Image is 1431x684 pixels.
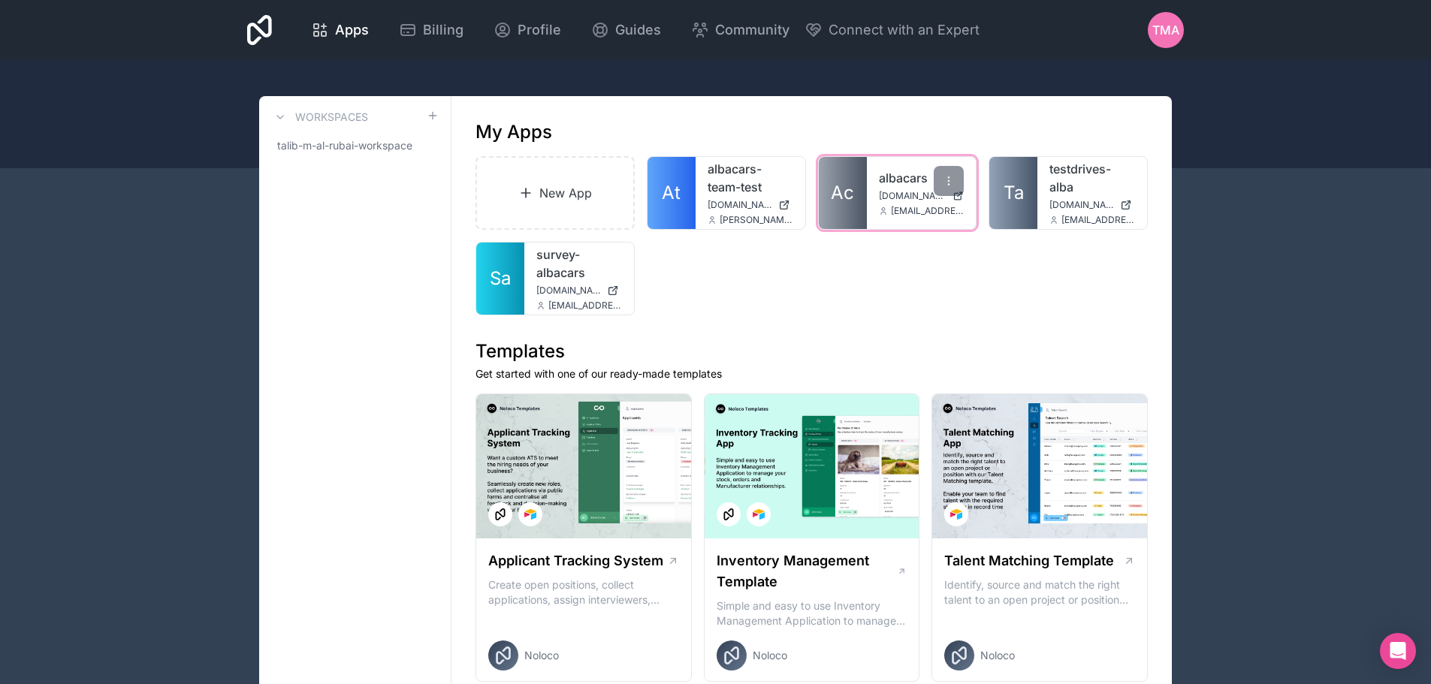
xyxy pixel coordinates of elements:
[662,181,681,205] span: At
[475,366,1148,381] p: Get started with one of our ready-made templates
[536,246,622,282] a: survey-albacars
[271,132,439,159] a: talib-m-al-rubai-workspace
[980,648,1015,663] span: Noloco
[989,157,1037,229] a: Ta
[536,285,622,297] a: [DOMAIN_NAME]
[423,20,463,41] span: Billing
[879,190,965,202] a: [DOMAIN_NAME]
[476,243,524,315] a: Sa
[482,14,573,47] a: Profile
[475,339,1148,363] h1: Templates
[717,550,897,592] h1: Inventory Management Template
[271,108,368,126] a: Workspaces
[891,205,965,217] span: [EMAIL_ADDRESS][DOMAIN_NAME]
[708,160,793,196] a: albacars-team-test
[1152,21,1179,39] span: TMA
[488,550,663,571] h1: Applicant Tracking System
[1004,181,1024,205] span: Ta
[295,110,368,125] h3: Workspaces
[536,285,601,297] span: [DOMAIN_NAME]
[879,169,965,187] a: albacars
[1049,160,1135,196] a: testdrives-alba
[944,550,1114,571] h1: Talent Matching Template
[679,14,802,47] a: Community
[944,577,1135,607] p: Identify, source and match the right talent to an open project or position with our Talent Matchi...
[579,14,673,47] a: Guides
[753,648,787,663] span: Noloco
[548,300,622,312] span: [EMAIL_ADDRESS][DOMAIN_NAME]
[518,20,561,41] span: Profile
[524,508,536,520] img: Airtable Logo
[524,648,559,663] span: Noloco
[1061,214,1135,226] span: [EMAIL_ADDRESS][DOMAIN_NAME]
[805,20,980,41] button: Connect with an Expert
[753,508,765,520] img: Airtable Logo
[1380,633,1416,669] div: Open Intercom Messenger
[950,508,962,520] img: Airtable Logo
[490,267,511,291] span: Sa
[387,14,475,47] a: Billing
[708,199,772,211] span: [DOMAIN_NAME]
[831,181,854,205] span: Ac
[277,138,412,153] span: talib-m-al-rubai-workspace
[715,20,789,41] span: Community
[879,190,947,202] span: [DOMAIN_NAME]
[720,214,793,226] span: [PERSON_NAME][EMAIL_ADDRESS][DOMAIN_NAME]
[299,14,381,47] a: Apps
[1049,199,1114,211] span: [DOMAIN_NAME]
[335,20,369,41] span: Apps
[829,20,980,41] span: Connect with an Expert
[708,199,793,211] a: [DOMAIN_NAME]
[819,157,867,229] a: Ac
[1049,199,1135,211] a: [DOMAIN_NAME]
[488,577,679,607] p: Create open positions, collect applications, assign interviewers, centralise candidate feedback a...
[475,120,552,144] h1: My Apps
[717,598,907,628] p: Simple and easy to use Inventory Management Application to manage your stock, orders and Manufact...
[615,20,661,41] span: Guides
[648,157,696,229] a: At
[475,156,635,230] a: New App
